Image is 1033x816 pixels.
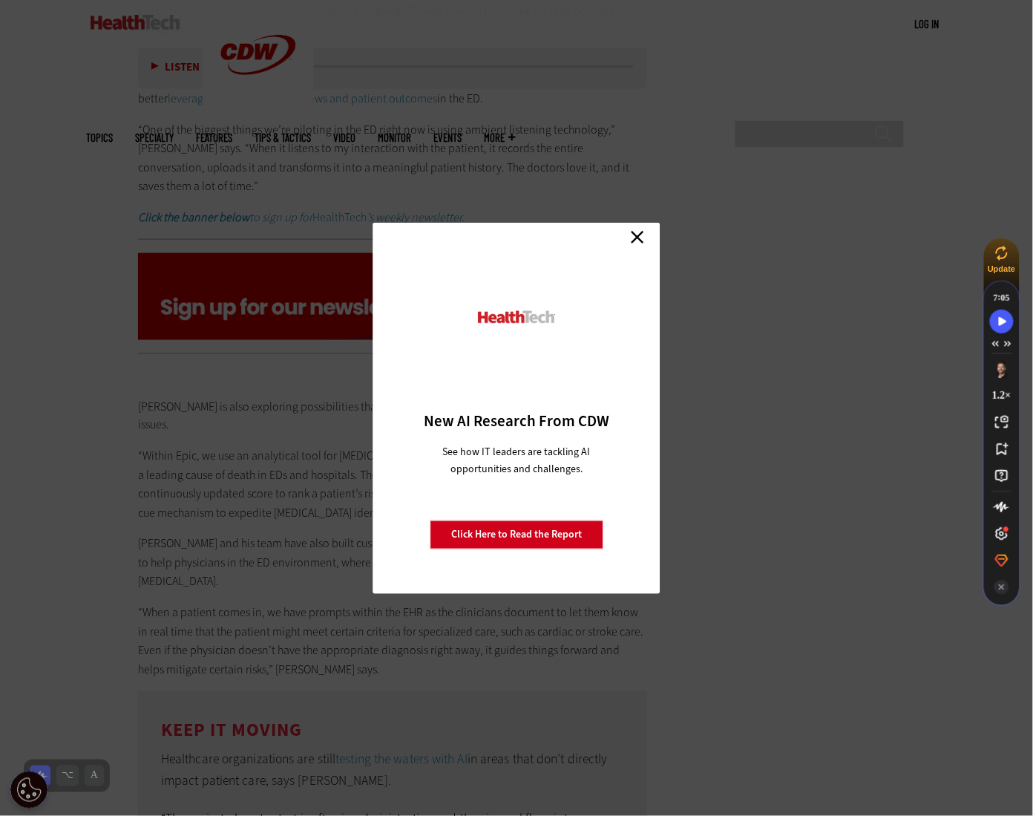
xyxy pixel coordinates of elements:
[626,226,649,249] a: Close
[10,771,47,809] div: Cookie Settings
[430,520,603,549] a: Click Here to Read the Report
[476,310,557,325] img: HealthTech_0.png
[425,443,609,477] p: See how IT leaders are tackling AI opportunities and challenges.
[10,771,47,809] button: Open Preferences
[399,411,634,431] h3: New AI Research From CDW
